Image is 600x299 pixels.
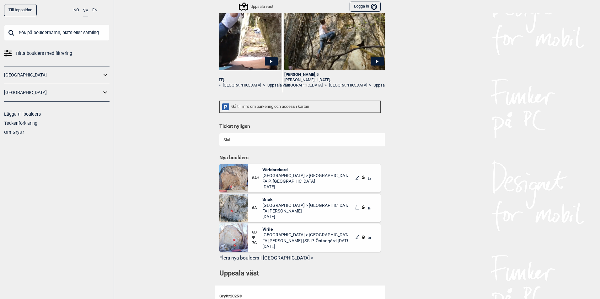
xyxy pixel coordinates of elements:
[267,83,290,88] a: Uppsala väst
[262,226,348,232] span: Virile
[4,4,37,16] a: Till toppsidan
[252,240,262,246] span: 7C
[219,223,381,252] div: Virile6BΨ7CVirile[GEOGRAPHIC_DATA] > [GEOGRAPHIC_DATA] vFA:[PERSON_NAME] (SS: P. Östangård [DATE]...
[263,83,265,88] span: >
[83,4,88,17] button: SV
[219,164,248,192] img: Varldsrekord
[329,83,367,88] a: [GEOGRAPHIC_DATA]
[317,77,331,82] span: i [DATE].
[262,202,348,208] span: [GEOGRAPHIC_DATA] > [GEOGRAPHIC_DATA] v
[219,194,248,222] img: Snek
[284,83,323,88] a: [GEOGRAPHIC_DATA]
[219,253,381,263] button: Flera nya boulders i [GEOGRAPHIC_DATA] >
[284,72,388,77] div: [PERSON_NAME] , 5
[262,178,348,184] span: FA: P. [GEOGRAPHIC_DATA]
[219,223,248,252] img: Virile
[262,208,348,214] span: FA: [PERSON_NAME]
[4,121,37,126] a: Teckenförklaring
[262,167,348,172] span: Världsrekord
[223,137,272,143] div: Slut
[219,123,381,130] h1: Tickat nyligen
[373,83,396,88] a: Uppsala väst
[218,83,221,88] span: >
[219,101,381,113] div: Gå till info om parkering och access i kartan
[262,244,348,249] span: [DATE]
[4,71,101,80] a: [GEOGRAPHIC_DATA]
[16,49,72,58] span: Hitta boulders med filtrering
[262,197,348,202] span: Snek
[4,130,24,135] a: Om Gryttr
[219,164,381,192] div: Varldsrekord8A+Världsrekord[GEOGRAPHIC_DATA] > [GEOGRAPHIC_DATA] vFA:P. [GEOGRAPHIC_DATA][DATE]
[284,77,388,83] div: [PERSON_NAME] -
[252,230,262,235] span: 6B
[219,155,381,161] h1: Nya boulders
[178,77,281,83] div: [PERSON_NAME] -
[252,226,262,249] div: Ψ
[262,232,348,238] span: [GEOGRAPHIC_DATA] > [GEOGRAPHIC_DATA] v
[73,4,79,16] button: NO
[262,238,348,244] span: FA: [PERSON_NAME] (SS: P. Östangård [DATE])
[92,4,97,16] button: EN
[219,269,381,278] h1: Uppsala väst
[252,205,262,211] span: 6A
[262,173,348,178] span: [GEOGRAPHIC_DATA] > [GEOGRAPHIC_DATA] v
[262,214,348,219] span: [DATE]
[240,3,273,10] div: Uppsala väst
[252,176,262,181] span: 8A+
[350,2,381,12] button: Logga in
[262,184,348,190] span: [DATE]
[219,194,381,222] div: Snek6ASnek[GEOGRAPHIC_DATA] > [GEOGRAPHIC_DATA] vFA:[PERSON_NAME][DATE]
[223,83,261,88] a: [GEOGRAPHIC_DATA]
[324,83,327,88] span: >
[4,49,110,58] a: Hitta boulders med filtrering
[178,72,281,77] div: Röda rum , 5
[4,24,110,41] input: Sök på bouldernamn, plats eller samling
[4,88,101,97] a: [GEOGRAPHIC_DATA]
[4,112,41,117] a: Lägga till boulders
[369,83,371,88] span: >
